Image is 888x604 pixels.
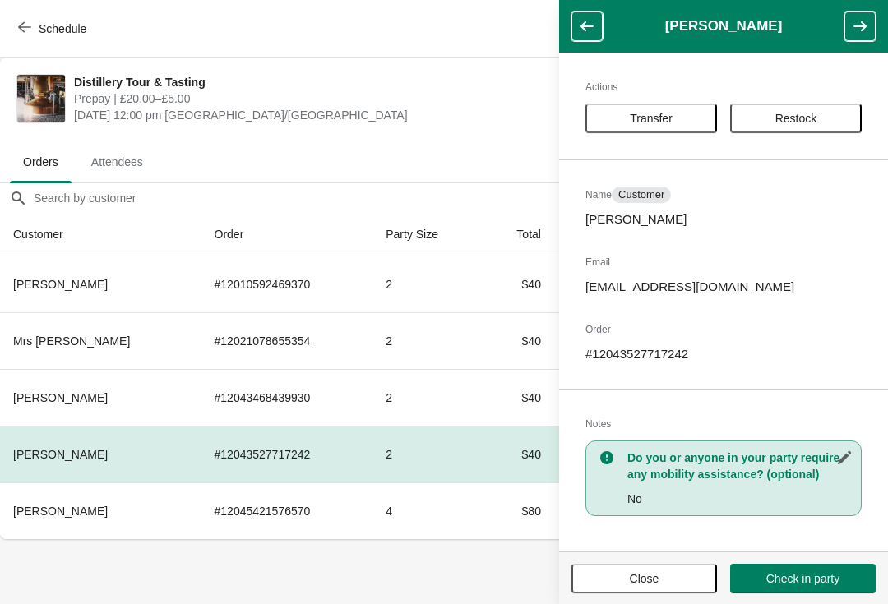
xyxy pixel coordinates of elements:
p: No [627,491,853,507]
span: Prepay | £20.00–£5.00 [74,90,578,107]
h2: Order [585,321,862,338]
button: Schedule [8,14,99,44]
td: $40 [483,312,554,369]
td: 2 [372,312,483,369]
p: # 12043527717242 [585,346,862,362]
h2: Notes [585,416,862,432]
th: Status [554,213,651,256]
h3: Do you or anyone in your party require any mobility assistance? (optional) [627,450,853,482]
span: Check in party [766,572,839,585]
th: Party Size [372,213,483,256]
input: Search by customer [33,183,888,213]
span: Mrs [PERSON_NAME] [13,334,130,348]
span: Orders [10,147,72,177]
span: [PERSON_NAME] [13,278,108,291]
span: [DATE] 12:00 pm [GEOGRAPHIC_DATA]/[GEOGRAPHIC_DATA] [74,107,578,123]
button: Transfer [585,104,717,133]
h2: Name [585,187,862,203]
span: Transfer [630,112,673,125]
td: 2 [372,256,483,312]
span: [PERSON_NAME] [13,505,108,518]
td: $80 [483,482,554,539]
td: 4 [372,482,483,539]
td: # 12021078655354 [201,312,373,369]
td: # 12043468439930 [201,369,373,426]
td: $40 [483,256,554,312]
span: [PERSON_NAME] [13,391,108,404]
p: [EMAIL_ADDRESS][DOMAIN_NAME] [585,279,862,295]
img: Distillery Tour & Tasting [17,75,65,122]
button: Restock [730,104,862,133]
span: Restock [775,112,817,125]
td: 2 [372,369,483,426]
button: Check in party [730,564,876,593]
h2: Actions [585,79,862,95]
span: Schedule [39,22,86,35]
td: $40 [483,369,554,426]
td: $40 [483,426,554,482]
td: # 12045421576570 [201,482,373,539]
th: Order [201,213,373,256]
h1: [PERSON_NAME] [603,18,844,35]
span: Distillery Tour & Tasting [74,74,578,90]
h2: Email [585,254,862,270]
span: Attendees [78,147,156,177]
span: [PERSON_NAME] [13,448,108,461]
p: [PERSON_NAME] [585,211,862,228]
td: # 12010592469370 [201,256,373,312]
th: Total [483,213,554,256]
td: 2 [372,426,483,482]
span: Close [630,572,659,585]
td: # 12043527717242 [201,426,373,482]
button: Close [571,564,717,593]
span: Customer [618,188,664,201]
